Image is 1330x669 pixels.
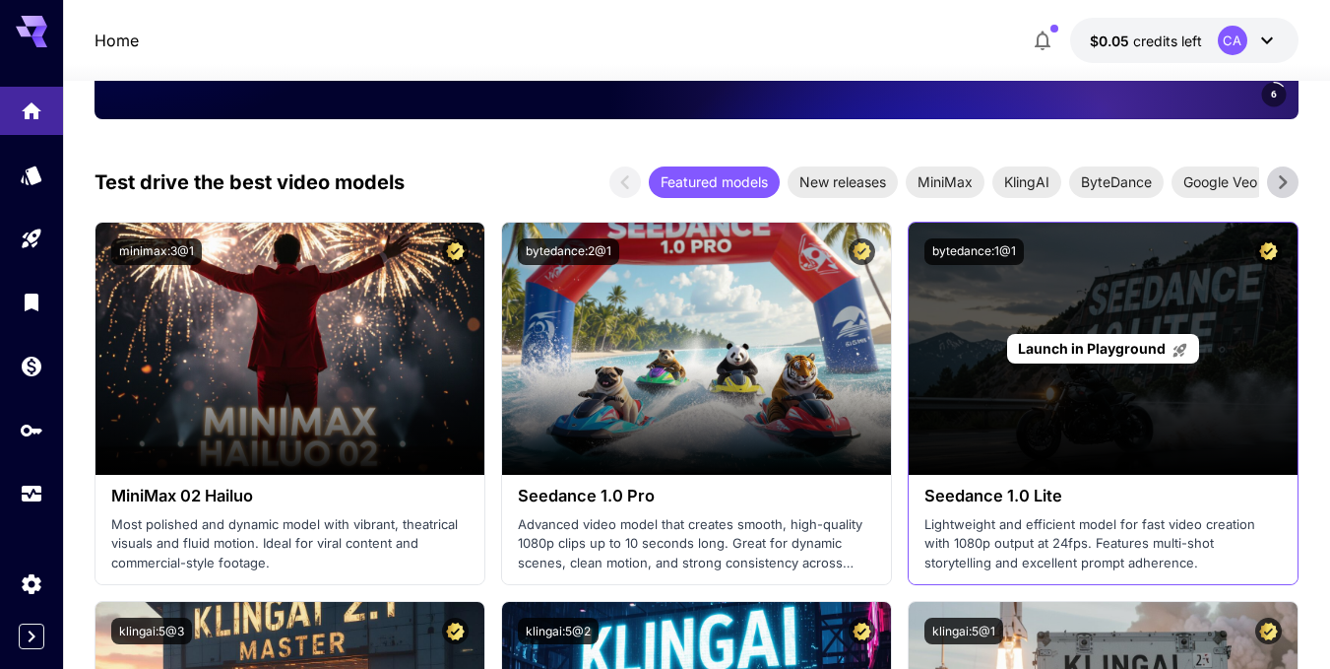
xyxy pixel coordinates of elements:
span: Launch in Playground [1018,340,1166,357]
p: Test drive the best video models [95,167,405,197]
span: KlingAI [992,171,1061,192]
div: KlingAI [992,167,1061,198]
button: Expand sidebar [19,624,44,649]
div: New releases [788,167,898,198]
h3: Seedance 1.0 Lite [924,487,1282,505]
p: Most polished and dynamic model with vibrant, theatrical visuals and fluid motion. Ideal for vira... [111,515,469,573]
button: Certified Model – Vetted for best performance and includes a commercial license. [442,238,469,265]
div: Wallet [20,354,43,378]
button: Certified Model – Vetted for best performance and includes a commercial license. [442,618,469,644]
button: Certified Model – Vetted for best performance and includes a commercial license. [1255,618,1282,644]
div: MiniMax [906,167,984,198]
div: Library [20,290,43,314]
span: ByteDance [1069,171,1164,192]
div: Playground [20,227,43,251]
button: bytedance:1@1 [924,238,1024,265]
p: Advanced video model that creates smooth, high-quality 1080p clips up to 10 seconds long. Great f... [518,515,875,573]
div: CA [1218,26,1247,55]
button: minimax:3@1 [111,238,202,265]
button: klingai:5@2 [518,618,599,644]
div: Home [20,99,43,123]
button: $0.05CA [1070,18,1298,63]
span: Featured models [649,171,780,192]
button: Certified Model – Vetted for best performance and includes a commercial license. [849,238,875,265]
div: Settings [20,571,43,596]
p: Lightweight and efficient model for fast video creation with 1080p output at 24fps. Features mult... [924,515,1282,573]
nav: breadcrumb [95,29,139,52]
span: MiniMax [906,171,984,192]
div: Featured models [649,167,780,198]
button: bytedance:2@1 [518,238,619,265]
span: credits left [1133,33,1202,49]
a: Home [95,29,139,52]
span: New releases [788,171,898,192]
img: alt [502,223,891,475]
div: $0.05 [1090,31,1202,51]
button: klingai:5@3 [111,618,192,644]
span: 6 [1271,87,1277,101]
h3: Seedance 1.0 Pro [518,487,875,505]
button: Certified Model – Vetted for best performance and includes a commercial license. [1255,238,1282,265]
div: API Keys [20,418,43,442]
img: alt [95,223,484,475]
div: Usage [20,482,43,506]
div: ByteDance [1069,167,1164,198]
button: Certified Model – Vetted for best performance and includes a commercial license. [849,618,875,644]
span: $0.05 [1090,33,1133,49]
button: klingai:5@1 [924,618,1003,644]
div: Models [20,163,43,187]
div: Google Veo [1172,167,1269,198]
h3: MiniMax 02 Hailuo [111,487,469,505]
a: Launch in Playground [1007,334,1199,365]
span: Google Veo [1172,171,1269,192]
